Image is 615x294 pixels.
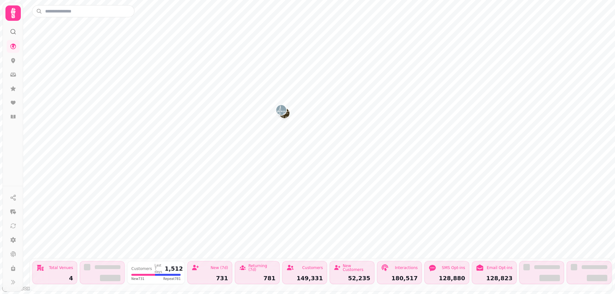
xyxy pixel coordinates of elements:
div: Interactions [395,266,418,270]
div: SMS Opt-ins [442,266,465,270]
div: Last 7 days [155,264,162,274]
div: 731 [192,275,228,281]
div: Email Opt-ins [487,266,512,270]
div: Total Venues [49,266,73,270]
div: Returning (7d) [248,264,275,272]
div: Customers [131,267,152,271]
div: 781 [239,275,275,281]
div: 180,517 [381,275,418,281]
span: New 731 [131,276,144,281]
div: 128,880 [429,275,465,281]
div: Customers [302,266,323,270]
div: 4 [37,275,73,281]
div: Map marker [276,105,286,117]
button: The Waterside [276,105,286,115]
div: 1,512 [165,266,183,272]
div: New Customers [343,264,370,272]
div: 149,331 [286,275,323,281]
div: New (7d) [210,266,228,270]
div: 128,823 [476,275,512,281]
a: Mapbox logo [2,285,30,292]
div: 52,235 [334,275,370,281]
span: Repeat 781 [163,276,181,281]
